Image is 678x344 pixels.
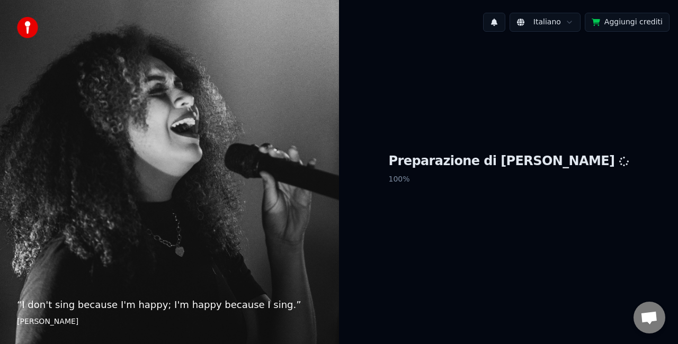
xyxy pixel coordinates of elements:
img: youka [17,17,38,38]
button: Aggiungi crediti [585,13,670,32]
p: “ I don't sing because I'm happy; I'm happy because I sing. ” [17,297,322,312]
p: 100 % [389,170,629,189]
h1: Preparazione di [PERSON_NAME] [389,153,629,170]
div: Aprire la chat [634,302,665,333]
footer: [PERSON_NAME] [17,316,322,327]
